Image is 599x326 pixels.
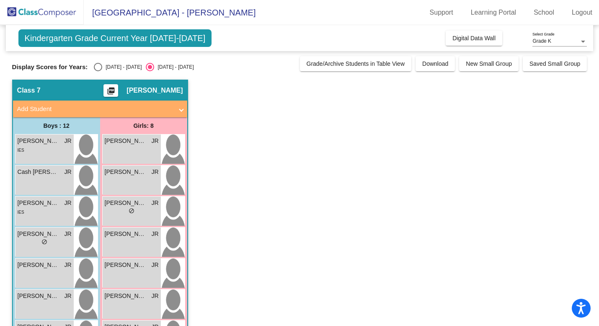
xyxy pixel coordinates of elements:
a: School [527,6,561,19]
div: Girls: 8 [100,117,187,134]
span: JR [64,292,71,300]
span: [PERSON_NAME] [127,86,183,95]
mat-icon: picture_as_pdf [106,87,116,98]
button: New Small Group [459,56,519,71]
span: Class 7 [17,86,41,95]
button: Digital Data Wall [446,31,502,46]
span: [PERSON_NAME] [18,230,59,238]
span: JR [151,261,158,269]
span: do_not_disturb_alt [129,208,134,214]
span: [PERSON_NAME] [18,292,59,300]
span: IES [18,148,24,153]
span: JR [151,137,158,145]
span: JR [151,230,158,238]
button: Download [416,56,455,71]
span: [PERSON_NAME] [105,230,147,238]
span: Digital Data Wall [452,35,496,41]
span: Cash [PERSON_NAME] [18,168,59,176]
button: Saved Small Group [523,56,587,71]
span: [PERSON_NAME] [PERSON_NAME] [18,261,59,269]
button: Print Students Details [103,84,118,97]
span: JR [64,230,71,238]
span: [PERSON_NAME] [18,199,59,207]
div: [DATE] - [DATE] [154,63,194,71]
span: Kindergarten Grade Current Year [DATE]-[DATE] [18,29,212,47]
span: IES [18,210,24,215]
span: Grade/Archive Students in Table View [307,60,405,67]
mat-panel-title: Add Student [17,104,173,114]
span: Grade K [532,38,551,44]
span: Saved Small Group [529,60,580,67]
a: Learning Portal [464,6,523,19]
span: JR [151,168,158,176]
span: [PERSON_NAME] [105,261,147,269]
span: [GEOGRAPHIC_DATA] - [PERSON_NAME] [84,6,256,19]
span: [PERSON_NAME] [105,168,147,176]
span: JR [64,137,71,145]
span: [PERSON_NAME] [105,137,147,145]
span: Display Scores for Years: [12,63,88,71]
mat-expansion-panel-header: Add Student [13,101,187,117]
mat-radio-group: Select an option [94,63,194,71]
a: Logout [565,6,599,19]
span: JR [64,261,71,269]
span: [PERSON_NAME] [105,199,147,207]
span: JR [151,292,158,300]
div: [DATE] - [DATE] [102,63,142,71]
span: Download [422,60,448,67]
span: JR [64,168,71,176]
span: JR [151,199,158,207]
span: [PERSON_NAME] [105,292,147,300]
a: Support [423,6,460,19]
div: Boys : 12 [13,117,100,134]
span: [PERSON_NAME] [18,137,59,145]
span: do_not_disturb_alt [41,239,47,245]
button: Grade/Archive Students in Table View [300,56,412,71]
span: New Small Group [466,60,512,67]
span: JR [64,199,71,207]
